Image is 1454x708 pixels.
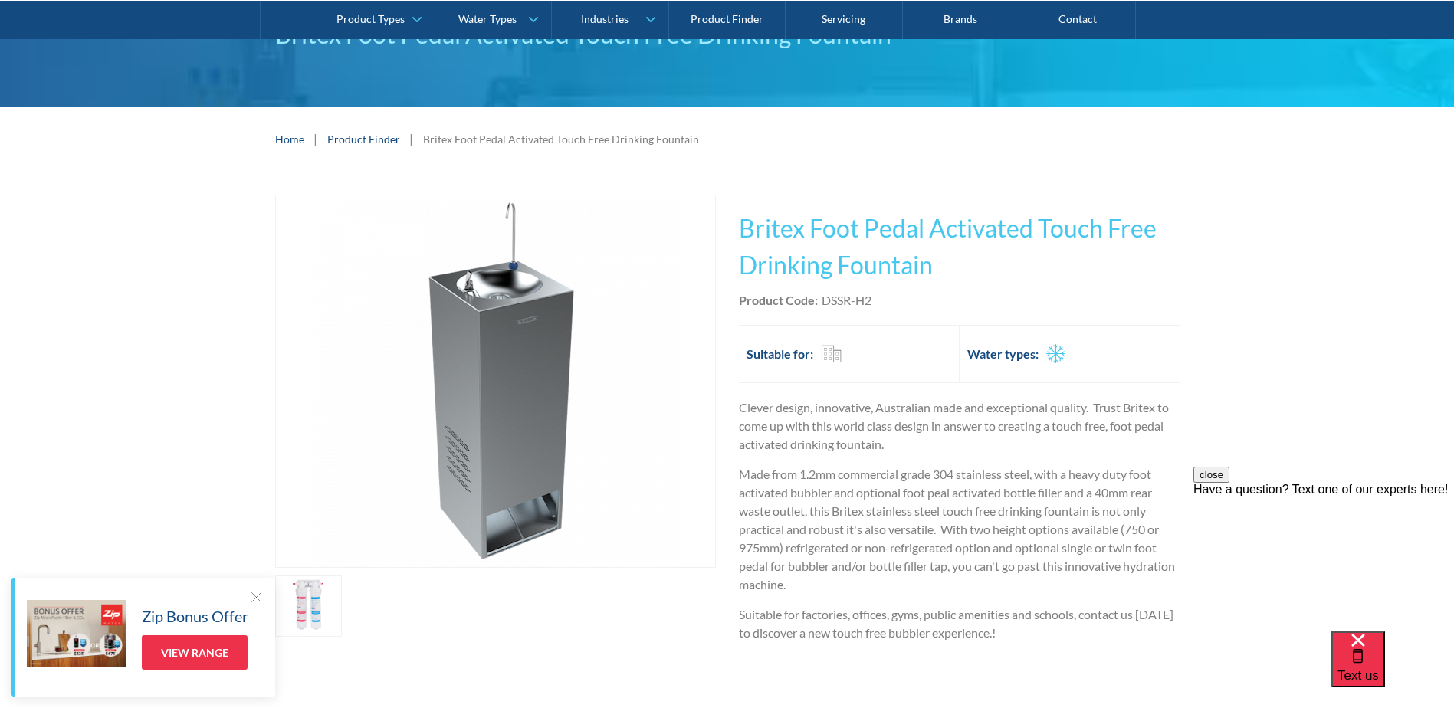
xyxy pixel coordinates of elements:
div: | [312,129,320,148]
p: Made from 1.2mm commercial grade 304 stainless steel, with a heavy duty foot activated bubbler an... [739,465,1180,594]
p: ‍ [739,654,1180,672]
a: Home [275,131,304,147]
p: ‍ [739,683,1180,702]
h2: Water types: [967,345,1039,363]
div: Industries [581,12,629,25]
strong: Product Code: [739,293,818,307]
h2: Suitable for: [747,345,813,363]
a: Product Finder [327,131,400,147]
div: Water Types [458,12,517,25]
img: Britex Foot Pedal Activated Touch Free Drinking Fountain [310,195,681,567]
iframe: podium webchat widget bubble [1331,631,1454,708]
img: Zip Bonus Offer [27,600,126,667]
div: Britex Foot Pedal Activated Touch Free Drinking Fountain [423,131,699,147]
iframe: podium webchat widget prompt [1193,467,1454,651]
div: DSSR-H2 [822,291,871,310]
p: Suitable for factories, offices, gyms, public amenities and schools, contact us [DATE] to discove... [739,605,1180,642]
div: Product Types [336,12,405,25]
h1: Britex Foot Pedal Activated Touch Free Drinking Fountain [739,210,1180,284]
p: Clever design, innovative, Australian made and exceptional quality. Trust Britex to come up with ... [739,398,1180,454]
a: open lightbox [275,195,716,568]
a: View Range [142,635,248,670]
div: | [408,129,415,148]
a: open lightbox [275,575,343,637]
h5: Zip Bonus Offer [142,605,248,628]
